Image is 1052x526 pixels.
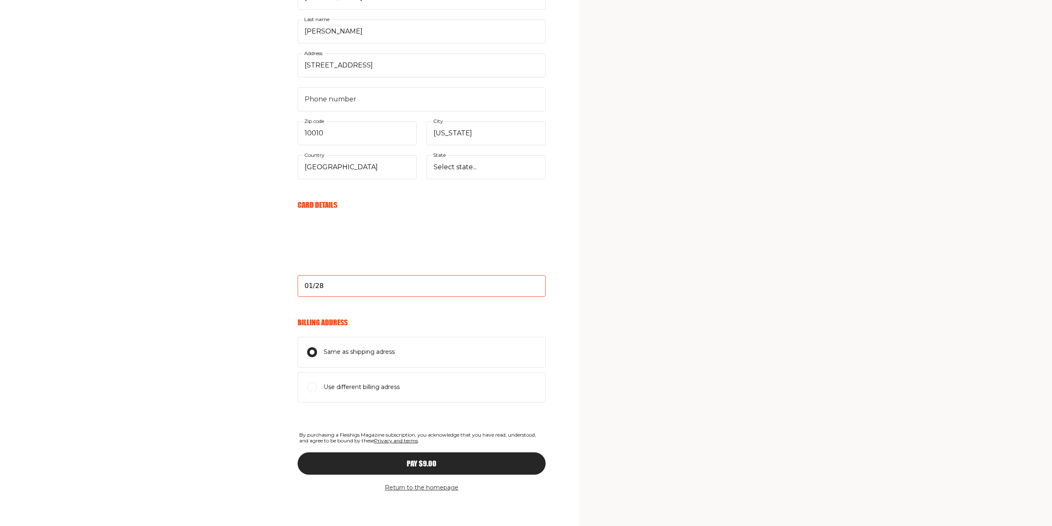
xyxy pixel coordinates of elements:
[432,151,447,160] label: State
[298,19,546,43] input: Last name
[427,121,546,145] input: City
[324,382,400,392] span: Use different billing adress
[298,121,417,145] input: Zip code
[307,382,317,392] input: Use different billing adress
[298,155,417,179] select: Country
[303,15,331,24] label: Last name
[385,483,458,493] button: Return to the homepage
[432,117,445,126] label: City
[298,87,546,111] input: Phone number
[298,247,546,309] iframe: cvv
[298,219,546,281] iframe: card
[298,53,546,77] input: Address
[427,155,546,179] select: State
[298,275,546,297] input: Please enter a valid expiration date in the format MM/YY
[324,347,395,357] span: Same as shipping adress
[298,318,546,327] h6: Billing Address
[303,49,324,58] label: Address
[303,117,326,126] label: Zip code
[307,347,317,357] input: Same as shipping adress
[298,200,546,209] h6: Card Details
[303,151,326,160] label: Country
[298,430,546,446] span: By purchasing a Fleishigs Magazine subscription, you acknowledge that you have read, understood, ...
[374,437,418,444] a: Privacy and terms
